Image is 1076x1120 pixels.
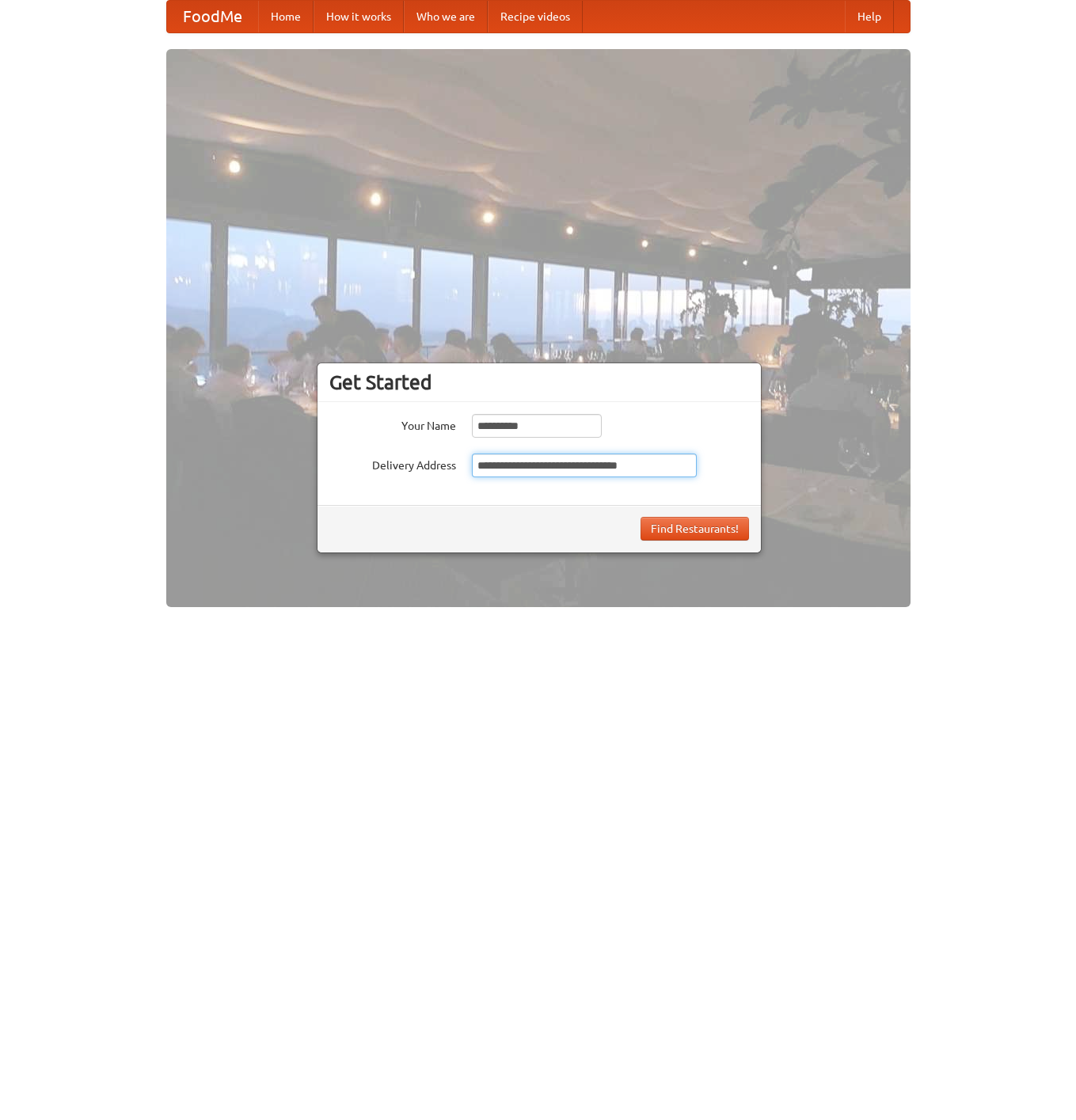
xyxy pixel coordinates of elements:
a: How it works [314,1,404,32]
a: Recipe videos [488,1,583,32]
h3: Get Started [329,370,749,394]
a: Who we are [404,1,488,32]
a: Help [845,1,894,32]
a: FoodMe [167,1,258,32]
button: Find Restaurants! [641,517,749,541]
label: Your Name [329,414,456,434]
label: Delivery Address [329,454,456,473]
a: Home [258,1,314,32]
